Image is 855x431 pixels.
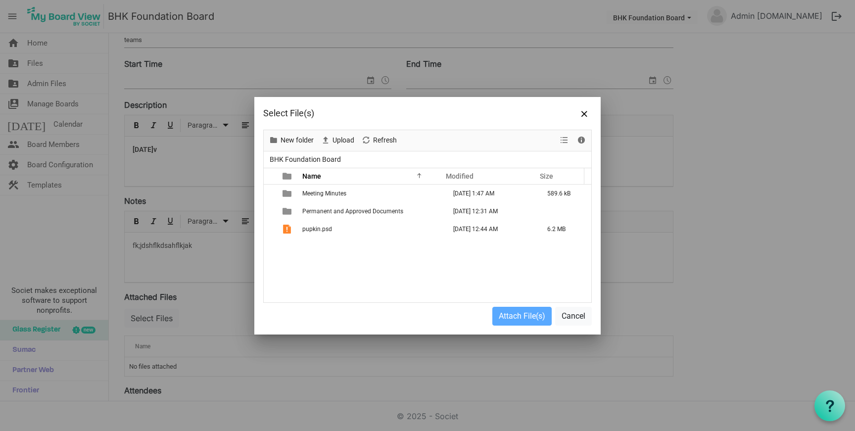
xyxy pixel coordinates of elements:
[372,134,398,146] span: Refresh
[443,185,537,202] td: October 03, 2025 1:47 AM column header Modified
[263,106,526,121] div: Select File(s)
[577,106,592,121] button: Close
[299,220,443,238] td: pupkin.psd is template cell column header Name
[299,202,443,220] td: Permanent and Approved Documents is template cell column header Name
[268,153,343,166] span: BHK Foundation Board
[299,185,443,202] td: Meeting Minutes is template cell column header Name
[558,134,570,146] button: View dropdownbutton
[277,220,299,238] td: is template cell column header type
[317,130,358,151] div: Upload
[573,130,590,151] div: Details
[537,185,591,202] td: 589.6 kB is template cell column header Size
[556,130,573,151] div: View
[575,134,588,146] button: Details
[302,172,321,180] span: Name
[265,130,317,151] div: New folder
[267,134,316,146] button: New folder
[302,226,332,233] span: pupkin.psd
[264,185,277,202] td: checkbox
[264,202,277,220] td: checkbox
[277,202,299,220] td: is template cell column header type
[540,172,553,180] span: Size
[277,185,299,202] td: is template cell column header type
[555,307,592,326] button: Cancel
[537,202,591,220] td: is template cell column header Size
[332,134,355,146] span: Upload
[443,220,537,238] td: October 03, 2025 12:44 AM column header Modified
[537,220,591,238] td: 6.2 MB is template cell column header Size
[264,220,277,238] td: checkbox
[443,202,537,220] td: October 03, 2025 12:31 AM column header Modified
[358,130,400,151] div: Refresh
[302,208,403,215] span: Permanent and Approved Documents
[280,134,315,146] span: New folder
[319,134,356,146] button: Upload
[446,172,474,180] span: Modified
[360,134,399,146] button: Refresh
[492,307,552,326] button: Attach File(s)
[302,190,346,197] span: Meeting Minutes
